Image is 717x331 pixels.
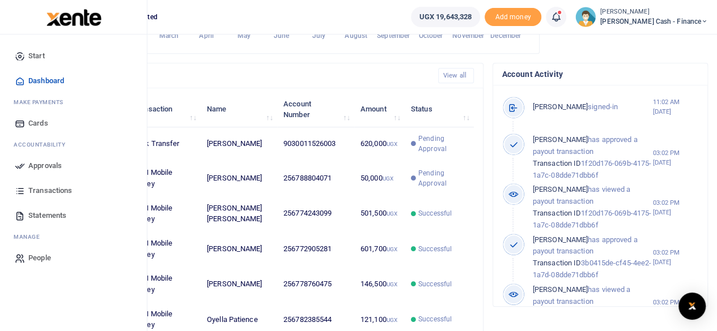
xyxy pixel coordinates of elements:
a: People [9,246,138,270]
th: Name: activate to sort column ascending [201,92,277,127]
span: Successful [418,208,452,218]
td: 601,700 [354,231,405,266]
span: Statements [28,210,66,221]
td: MTN Mobile Money [126,161,201,196]
a: Approvals [9,153,138,178]
td: MTN Mobile Money [126,231,201,266]
td: 50,000 [354,161,405,196]
span: Approvals [28,160,62,171]
a: profile-user [PERSON_NAME] [PERSON_NAME] Cash - Finance [575,7,708,27]
p: signed-in [533,101,653,113]
p: has approved a payout transaction 1f20d176-069b-4175-1a7c-08dde71dbb6f [533,134,653,181]
small: UGX [387,281,397,287]
p: has viewed a payout transaction 3b0415de-cf45-4ee2-1a7d-08dde71dbb6f [533,284,653,331]
a: Statements [9,203,138,228]
td: [PERSON_NAME] [201,231,277,266]
a: Start [9,44,138,68]
tspan: October [419,32,444,40]
small: 03:02 PM [DATE] [652,198,698,217]
li: M [9,93,138,111]
td: MTN Mobile Money [126,266,201,302]
td: 620,000 [354,127,405,161]
th: Amount: activate to sort column ascending [354,92,405,127]
small: 11:02 AM [DATE] [652,97,698,117]
p: has viewed a payout transaction 1f20d176-069b-4175-1a7c-08dde71dbb6f [533,184,653,231]
td: [PERSON_NAME] [PERSON_NAME] [201,196,277,231]
h4: Recent Transactions [53,70,429,82]
a: Transactions [9,178,138,203]
span: Transactions [28,185,72,196]
tspan: December [490,32,521,40]
td: [PERSON_NAME] [201,127,277,161]
h4: Account Activity [502,68,698,80]
span: Start [28,50,45,62]
span: [PERSON_NAME] [533,185,588,194]
a: Add money [485,12,541,20]
small: 03:02 PM [DATE] [652,298,698,317]
span: UGX 19,643,328 [419,11,472,23]
tspan: April [199,32,214,40]
li: Ac [9,136,138,153]
span: People [28,252,51,264]
td: 146,500 [354,266,405,302]
span: Pending Approval [418,134,467,154]
small: 03:02 PM [DATE] [652,248,698,267]
th: Transaction: activate to sort column ascending [126,92,201,127]
a: UGX 19,643,328 [411,7,480,27]
th: Account Number: activate to sort column ascending [277,92,354,127]
span: Successful [418,244,452,254]
tspan: May [237,32,250,40]
td: MTN Mobile Money [126,196,201,231]
td: 9030011526003 [277,127,354,161]
div: Open Intercom Messenger [678,293,706,320]
span: [PERSON_NAME] [533,285,588,294]
td: 256788804071 [277,161,354,196]
a: View all [438,68,474,83]
span: Cards [28,118,48,129]
span: [PERSON_NAME] [533,102,588,111]
a: Cards [9,111,138,136]
span: Successful [418,279,452,289]
tspan: June [273,32,289,40]
small: 03:02 PM [DATE] [652,148,698,167]
img: profile-user [575,7,596,27]
a: Dashboard [9,68,138,93]
li: M [9,228,138,246]
small: UGX [387,210,397,217]
span: Add money [485,8,541,27]
span: countability [22,140,65,149]
tspan: July [312,32,325,40]
small: UGX [387,141,397,147]
td: 256772905281 [277,231,354,266]
th: Status: activate to sort column ascending [405,92,474,127]
tspan: November [452,32,485,40]
span: [PERSON_NAME] Cash - Finance [600,16,708,27]
span: ake Payments [19,98,63,106]
span: anage [19,233,40,241]
span: Transaction ID [533,259,581,267]
a: logo-small logo-large logo-large [45,12,101,21]
small: UGX [387,246,397,252]
tspan: September [377,32,410,40]
span: Pending Approval [418,168,467,188]
span: [PERSON_NAME] [533,235,588,244]
td: [PERSON_NAME] [201,266,277,302]
tspan: March [159,32,179,40]
tspan: August [345,32,367,40]
td: 501,500 [354,196,405,231]
span: Dashboard [28,75,64,87]
td: Bank Transfer [126,127,201,161]
span: Transaction ID [533,209,581,217]
p: has approved a payout transaction 3b0415de-cf45-4ee2-1a7d-08dde71dbb6f [533,234,653,281]
li: Toup your wallet [485,8,541,27]
span: Successful [418,314,452,324]
small: UGX [387,317,397,323]
li: Wallet ballance [406,7,485,27]
td: 256774243099 [277,196,354,231]
small: [PERSON_NAME] [600,7,708,17]
td: [PERSON_NAME] [201,161,277,196]
img: logo-large [46,9,101,26]
td: 256778760475 [277,266,354,302]
small: UGX [383,175,393,182]
span: Transaction ID [533,159,581,167]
